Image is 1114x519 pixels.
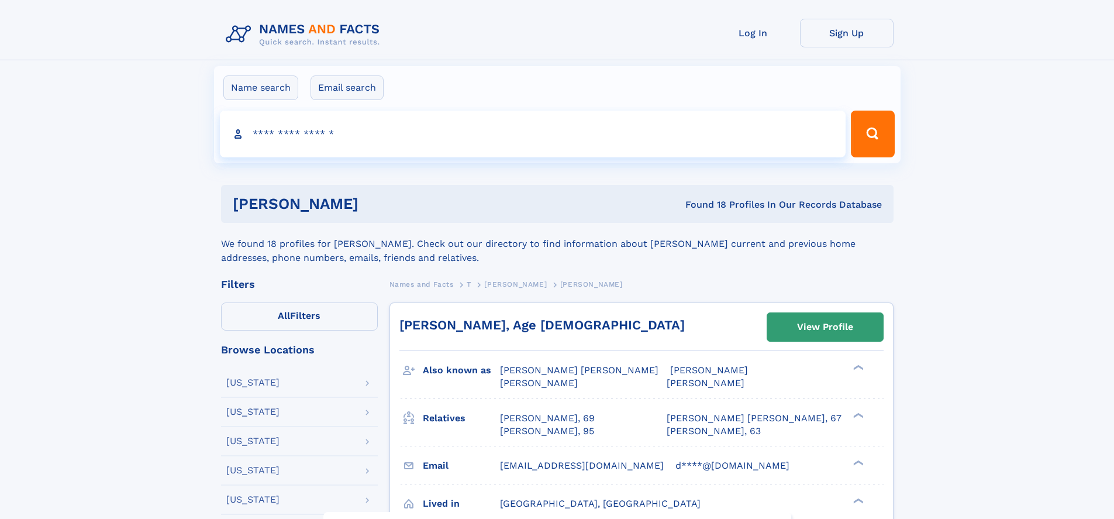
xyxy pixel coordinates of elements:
a: T [467,277,471,291]
label: Name search [223,75,298,100]
div: [US_STATE] [226,378,280,387]
h3: Also known as [423,360,500,380]
span: [PERSON_NAME] [PERSON_NAME] [500,365,658,376]
span: T [467,280,471,288]
h1: [PERSON_NAME] [233,197,522,211]
span: [PERSON_NAME] [667,377,744,389]
img: Logo Names and Facts [221,19,389,50]
a: [PERSON_NAME], Age [DEMOGRAPHIC_DATA] [399,318,685,332]
a: [PERSON_NAME] [484,277,547,291]
span: [GEOGRAPHIC_DATA], [GEOGRAPHIC_DATA] [500,498,701,509]
div: Filters [221,279,378,290]
div: [US_STATE] [226,436,280,446]
label: Email search [311,75,384,100]
a: [PERSON_NAME], 63 [667,425,761,438]
h3: Lived in [423,494,500,514]
span: [PERSON_NAME] [560,280,623,288]
a: [PERSON_NAME] [PERSON_NAME], 67 [667,412,841,425]
div: [US_STATE] [226,495,280,504]
a: [PERSON_NAME], 95 [500,425,594,438]
a: View Profile [767,313,883,341]
span: [PERSON_NAME] [484,280,547,288]
div: [US_STATE] [226,466,280,475]
div: ❯ [850,497,864,504]
div: We found 18 profiles for [PERSON_NAME]. Check out our directory to find information about [PERSON... [221,223,894,265]
div: Browse Locations [221,345,378,355]
h3: Relatives [423,408,500,428]
h3: Email [423,456,500,476]
div: [US_STATE] [226,407,280,417]
a: Names and Facts [389,277,454,291]
a: [PERSON_NAME], 69 [500,412,595,425]
span: All [278,310,290,321]
div: ❯ [850,364,864,372]
div: Found 18 Profiles In Our Records Database [522,198,882,211]
label: Filters [221,303,378,331]
span: [EMAIL_ADDRESS][DOMAIN_NAME] [500,460,664,471]
span: [PERSON_NAME] [670,365,748,376]
span: [PERSON_NAME] [500,377,578,389]
a: Log In [706,19,800,47]
a: Sign Up [800,19,894,47]
div: ❯ [850,411,864,419]
input: search input [220,111,846,157]
button: Search Button [851,111,894,157]
div: ❯ [850,459,864,466]
div: View Profile [797,314,853,341]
